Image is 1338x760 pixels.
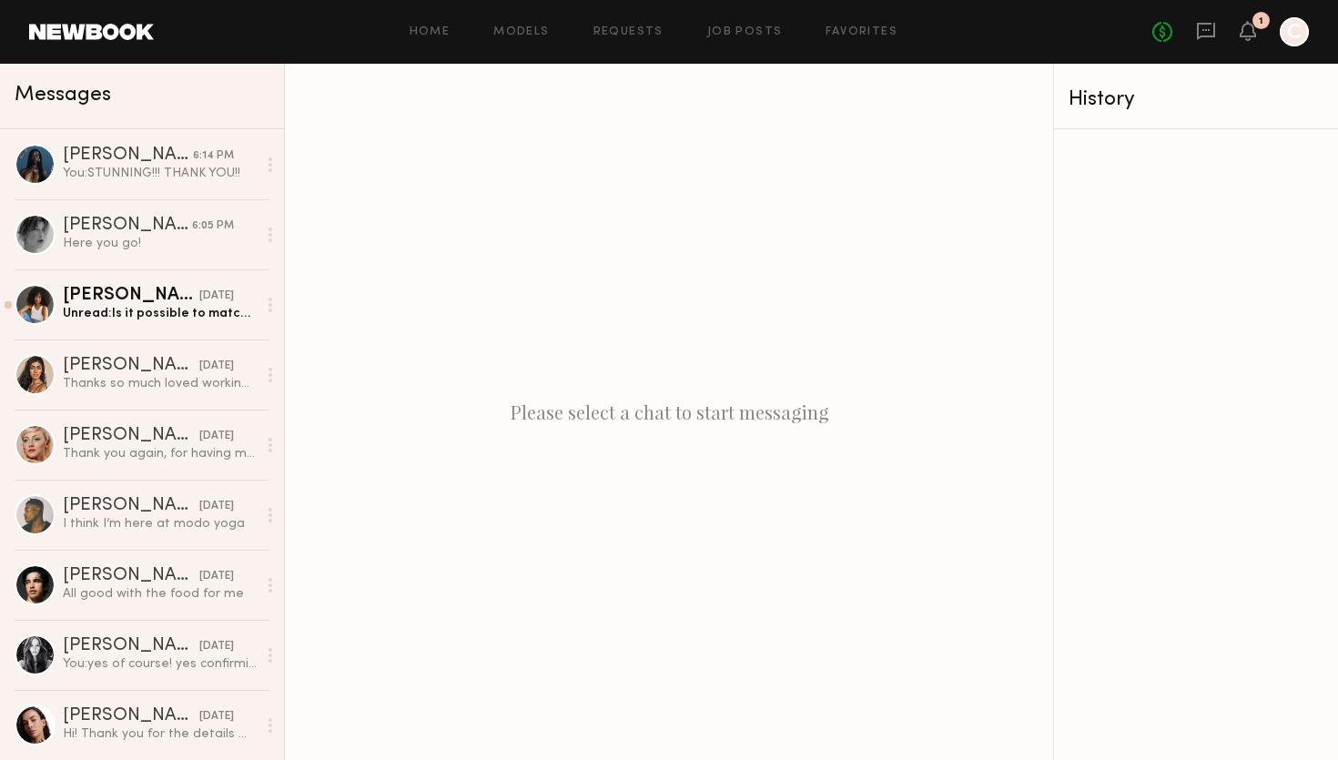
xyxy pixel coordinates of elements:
div: Unread: Is it possible to match the last rate of $1000, considering unlimited usage? Thank you fo... [63,305,257,322]
a: Requests [593,26,664,38]
div: Please select a chat to start messaging [285,64,1053,760]
div: Thank you again, for having me - I can not wait to see photos! 😊 [63,445,257,462]
div: [PERSON_NAME] [63,357,199,375]
div: [PERSON_NAME] [63,707,199,725]
div: [PERSON_NAME] [63,427,199,445]
div: [DATE] [199,358,234,375]
div: You: yes of course! yes confirming you're call time is 9am [63,655,257,673]
div: [PERSON_NAME] [63,147,193,165]
div: [DATE] [199,288,234,305]
a: Models [493,26,549,38]
div: 6:05 PM [192,218,234,235]
div: All good with the food for me [63,585,257,603]
a: Home [410,26,451,38]
div: You: STUNNING!!! THANK YOU!! [63,165,257,182]
a: Favorites [826,26,897,38]
div: [PERSON_NAME] [63,287,199,305]
div: [DATE] [199,568,234,585]
div: [DATE] [199,708,234,725]
div: Here you go! [63,235,257,252]
a: Job Posts [707,26,783,38]
div: [PERSON_NAME] [63,217,192,235]
div: [PERSON_NAME] [63,567,199,585]
div: [PERSON_NAME] [63,637,199,655]
div: 1 [1259,16,1263,26]
div: Hi! Thank you for the details ✨ Got it If there’s 2% lactose-free milk, that would be perfect. Th... [63,725,257,743]
div: 6:14 PM [193,147,234,165]
div: [DATE] [199,498,234,515]
div: History [1069,89,1323,110]
div: [PERSON_NAME] [63,497,199,515]
div: Thanks so much loved working with you all :) [63,375,257,392]
div: [DATE] [199,638,234,655]
div: [DATE] [199,428,234,445]
span: Messages [15,85,111,106]
a: C [1280,17,1309,46]
div: I think I’m here at modo yoga [63,515,257,532]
